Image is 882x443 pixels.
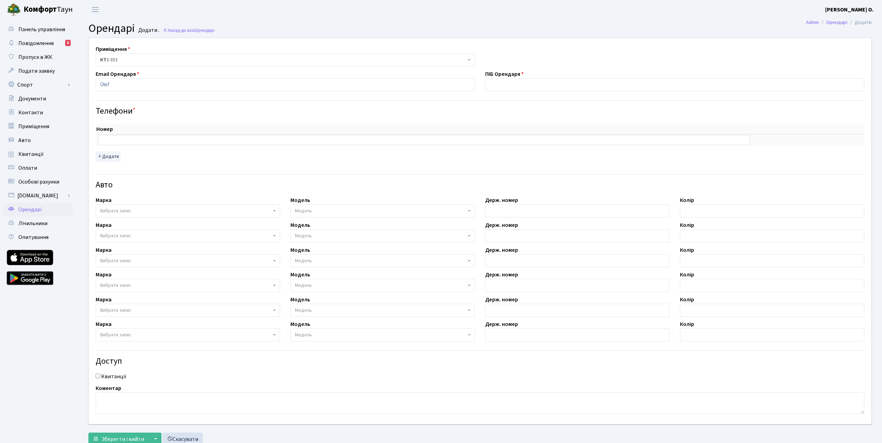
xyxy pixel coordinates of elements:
[806,19,819,26] a: Admin
[485,271,518,279] label: Держ. номер
[485,70,524,78] label: ПІБ Орендаря
[796,15,882,30] nav: breadcrumb
[826,19,847,26] a: Орендарі
[18,26,65,33] span: Панель управління
[96,53,475,67] span: <b>КТ</b>&nbsp;&nbsp;&nbsp;&nbsp;3-353
[100,307,131,314] span: Вибрати запис
[65,40,71,46] div: 5
[7,3,21,17] img: logo.png
[102,435,144,443] span: Зберегти і вийти
[680,221,694,229] label: Колір
[485,320,518,328] label: Держ. номер
[18,150,44,158] span: Квитанції
[485,246,518,254] label: Держ. номер
[295,282,312,289] span: Модель
[485,221,518,229] label: Держ. номер
[295,331,312,338] span: Модель
[96,295,112,304] label: Марка
[290,295,310,304] label: Модель
[87,4,104,15] button: Переключити навігацію
[18,233,49,241] span: Опитування
[295,307,312,314] span: Модель
[3,189,73,203] a: [DOMAIN_NAME]
[290,246,310,254] label: Модель
[96,356,864,366] h4: Доступ
[96,180,864,190] h4: Авто
[18,95,46,103] span: Документи
[290,221,310,229] label: Модель
[295,207,312,214] span: Модель
[680,320,694,328] label: Колір
[3,161,73,175] a: Оплати
[96,221,112,229] label: Марка
[680,246,694,254] label: Колір
[100,56,106,63] b: КТ
[680,196,694,204] label: Колір
[680,295,694,304] label: Колір
[3,50,73,64] a: Пропуск в ЖК
[3,92,73,106] a: Документи
[18,164,37,172] span: Оплати
[96,45,130,53] label: Приміщення
[18,206,42,213] span: Орендарі
[290,271,310,279] label: Модель
[18,39,54,47] span: Повідомлення
[96,151,121,162] button: Додати
[18,53,52,61] span: Пропуск в ЖК
[100,282,131,289] span: Вибрати запис
[18,67,55,75] span: Подати заявку
[96,124,752,134] th: Номер
[137,27,159,34] small: Додати .
[3,175,73,189] a: Особові рахунки
[101,372,126,381] label: Квитанції
[100,257,131,264] span: Вибрати запис
[3,36,73,50] a: Повідомлення5
[100,331,131,338] span: Вибрати запис
[485,196,518,204] label: Держ. номер
[18,123,49,130] span: Приміщення
[18,178,59,186] span: Особові рахунки
[96,106,864,116] h4: Телефони
[290,196,310,204] label: Модель
[485,295,518,304] label: Держ. номер
[96,320,112,328] label: Марка
[88,20,135,36] span: Орендарі
[18,109,43,116] span: Контакти
[96,196,112,204] label: Марка
[3,106,73,119] a: Контакти
[18,136,31,144] span: Авто
[24,4,57,15] b: Комфорт
[847,19,872,26] li: Додати
[96,78,475,91] input: Буде використано в якості логіна
[3,147,73,161] a: Квитанції
[825,6,874,14] a: [PERSON_NAME] О.
[295,257,312,264] span: Модель
[3,216,73,230] a: Лічильники
[3,78,73,92] a: Спорт
[680,271,694,279] label: Колір
[290,320,310,328] label: Модель
[96,271,112,279] label: Марка
[3,64,73,78] a: Подати заявку
[3,23,73,36] a: Панель управління
[96,384,121,392] label: Коментар
[96,246,112,254] label: Марка
[195,27,215,34] span: Орендарі
[18,220,47,227] span: Лічильники
[3,203,73,216] a: Орендарі
[3,230,73,244] a: Опитування
[163,27,215,34] a: Назад до всіхОрендарі
[100,207,131,214] span: Вибрати запис
[100,56,466,63] span: <b>КТ</b>&nbsp;&nbsp;&nbsp;&nbsp;3-353
[3,133,73,147] a: Авто
[100,232,131,239] span: Вибрати запис
[24,4,73,16] span: Таун
[96,70,139,78] label: Email Орендаря
[295,232,312,239] span: Модель
[3,119,73,133] a: Приміщення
